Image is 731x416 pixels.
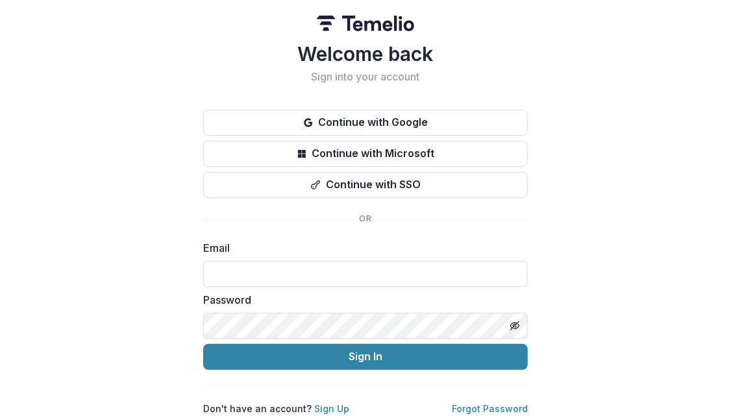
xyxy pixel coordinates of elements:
button: Continue with SSO [203,172,528,198]
img: Temelio [317,16,414,31]
a: Forgot Password [452,403,528,414]
a: Sign Up [314,403,349,414]
button: Continue with Microsoft [203,141,528,167]
h2: Sign into your account [203,71,528,83]
button: Toggle password visibility [504,315,525,336]
label: Email [203,240,520,256]
button: Continue with Google [203,110,528,136]
label: Password [203,292,520,308]
button: Sign In [203,344,528,370]
p: Don't have an account? [203,402,349,415]
h1: Welcome back [203,42,528,66]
